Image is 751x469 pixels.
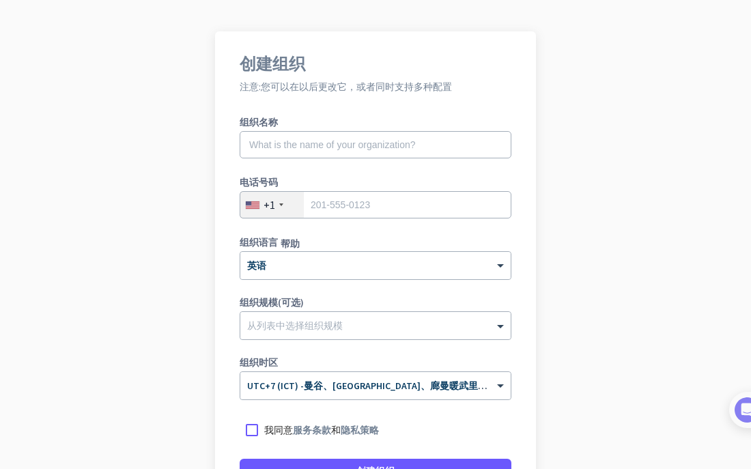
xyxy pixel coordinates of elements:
trans: 帮助 [281,238,300,247]
div: +1 [264,198,275,212]
a: 服务条款 [293,424,331,436]
trans: 我同意 [264,424,293,436]
trans: 电话号码 [240,176,278,188]
input: 201-555-0123 [240,191,511,218]
trans: 组织语言 [240,236,278,248]
trans: 组织名称 [240,116,278,128]
trans: 从列表中选择组织规模 [247,319,343,332]
trans: 注意:您可以在以后更改它，或者同时支持多种配置 [240,81,452,93]
input: What is the name of your organization? [240,131,511,158]
trans: 组织规模(可选) [240,296,304,309]
trans: 创建组织 [240,53,305,74]
trans: 组织时区 [240,356,278,369]
a: 隐私策略 [341,424,379,436]
trans: 和 [331,424,341,436]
